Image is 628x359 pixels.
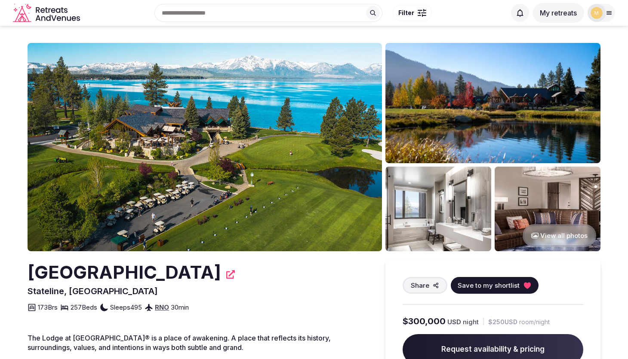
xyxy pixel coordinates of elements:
span: Share [411,281,429,290]
button: Save to my shortlist [451,277,539,294]
img: Venue gallery photo [495,167,600,251]
img: Venue gallery photo [385,167,491,251]
h2: [GEOGRAPHIC_DATA] [28,260,221,285]
a: RNO [155,303,169,311]
a: My retreats [533,9,584,17]
span: USD [447,317,461,326]
span: 30 min [171,303,189,312]
img: Venue cover photo [28,43,382,251]
button: Filter [393,5,432,21]
span: 257 Beds [71,303,97,312]
span: 173 Brs [38,303,58,312]
button: Share [403,277,447,294]
span: Sleeps 495 [110,303,142,312]
a: Visit the homepage [13,3,82,23]
button: View all photos [523,224,596,247]
span: night [463,317,479,326]
span: room/night [519,318,550,326]
span: The Lodge at [GEOGRAPHIC_DATA]® is a place of awakening. A place that reflects its history, surro... [28,334,331,352]
span: Stateline, [GEOGRAPHIC_DATA] [28,286,158,296]
img: meredith-8861 [591,7,603,19]
div: | [482,317,485,326]
span: Save to my shortlist [458,281,520,290]
span: $250 USD [488,318,517,326]
svg: Retreats and Venues company logo [13,3,82,23]
img: Venue gallery photo [385,43,600,163]
span: $300,000 [403,315,446,327]
span: Filter [398,9,414,17]
button: My retreats [533,3,584,23]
